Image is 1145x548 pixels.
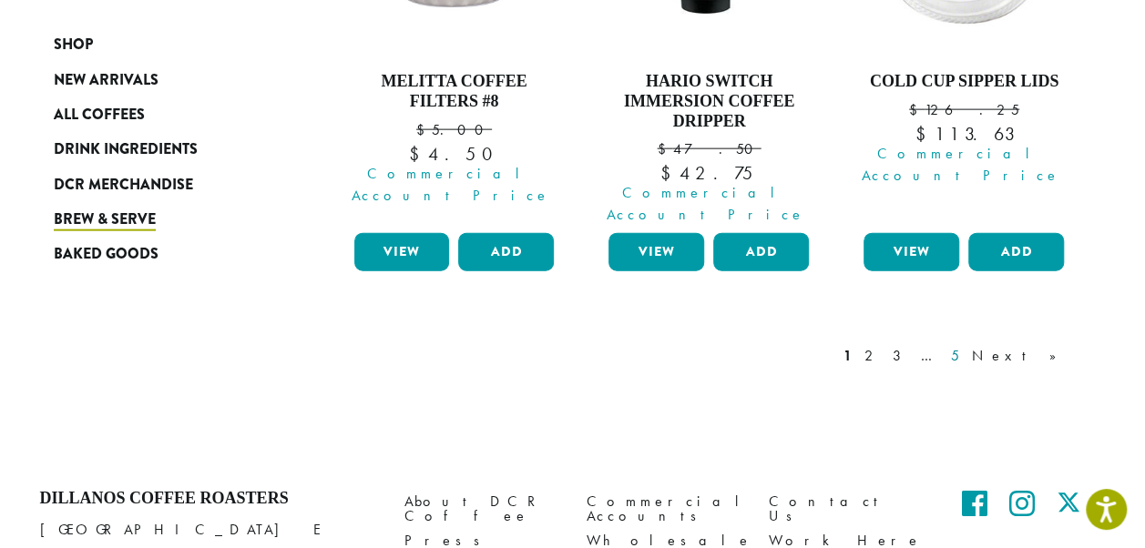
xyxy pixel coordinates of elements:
span: Commercial Account Price [597,182,813,226]
a: Contact Us [769,489,924,528]
span: Commercial Account Price [852,143,1068,187]
bdi: 126.25 [909,100,1019,119]
bdi: 47.50 [657,139,761,158]
a: 5 [947,345,963,367]
h4: Melitta Coffee Filters #8 [350,72,559,111]
span: Baked Goods [54,243,158,266]
bdi: 4.50 [408,142,499,166]
a: 2 [861,345,884,367]
a: Commercial Accounts [587,489,741,528]
span: DCR Merchandise [54,174,193,197]
a: View [608,233,704,271]
h4: Cold Cup Sipper Lids [859,72,1068,92]
a: 1 [840,345,855,367]
a: View [354,233,450,271]
span: $ [657,139,672,158]
a: New Arrivals [54,62,272,96]
span: Shop [54,34,93,56]
a: Brew & Serve [54,202,272,237]
span: $ [408,142,427,166]
span: All Coffees [54,104,145,127]
h4: Hario Switch Immersion Coffee Dripper [604,72,813,131]
a: Next » [968,345,1073,367]
span: Drink Ingredients [54,138,198,161]
span: $ [416,120,432,139]
a: About DCR Coffee [404,489,559,528]
a: 3 [889,345,912,367]
bdi: 42.75 [659,161,758,185]
span: Commercial Account Price [342,163,559,207]
span: $ [915,122,935,146]
span: New Arrivals [54,69,158,92]
bdi: 113.63 [915,122,1013,146]
button: Add [713,233,809,271]
a: All Coffees [54,97,272,132]
h4: Dillanos Coffee Roasters [40,489,377,509]
a: DCR Merchandise [54,167,272,202]
a: View [864,233,959,271]
a: Baked Goods [54,237,272,271]
button: Add [458,233,554,271]
span: Brew & Serve [54,208,156,231]
button: Add [968,233,1064,271]
a: Shop [54,27,272,62]
bdi: 5.00 [416,120,492,139]
a: … [917,345,942,367]
a: Drink Ingredients [54,132,272,167]
span: $ [659,161,679,185]
span: $ [909,100,925,119]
